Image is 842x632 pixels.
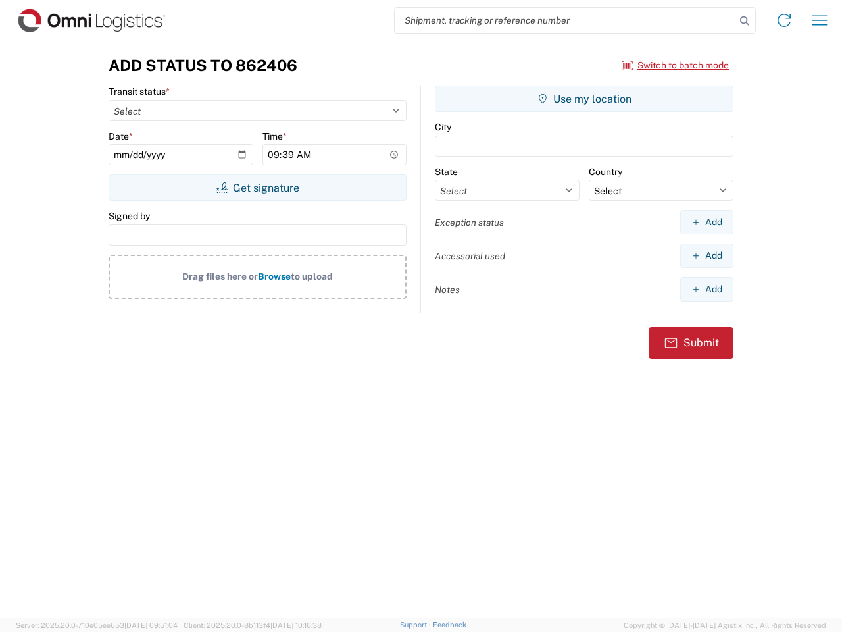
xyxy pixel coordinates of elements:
label: Exception status [435,217,504,228]
label: Notes [435,284,460,296]
span: [DATE] 10:16:38 [270,621,322,629]
label: Signed by [109,210,150,222]
input: Shipment, tracking or reference number [395,8,735,33]
label: Transit status [109,86,170,97]
span: Drag files here or [182,271,258,282]
label: Country [589,166,622,178]
a: Support [400,621,433,629]
label: Time [262,130,287,142]
button: Add [680,244,733,268]
h3: Add Status to 862406 [109,56,297,75]
span: Copyright © [DATE]-[DATE] Agistix Inc., All Rights Reserved [624,619,826,631]
label: State [435,166,458,178]
label: Accessorial used [435,250,505,262]
button: Use my location [435,86,733,112]
label: City [435,121,451,133]
span: Client: 2025.20.0-8b113f4 [184,621,322,629]
button: Get signature [109,174,407,201]
button: Add [680,277,733,302]
button: Submit [649,327,733,359]
a: Feedback [433,621,466,629]
button: Add [680,210,733,234]
span: Server: 2025.20.0-710e05ee653 [16,621,178,629]
span: Browse [258,271,291,282]
button: Switch to batch mode [622,55,729,76]
span: [DATE] 09:51:04 [124,621,178,629]
label: Date [109,130,133,142]
span: to upload [291,271,333,282]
